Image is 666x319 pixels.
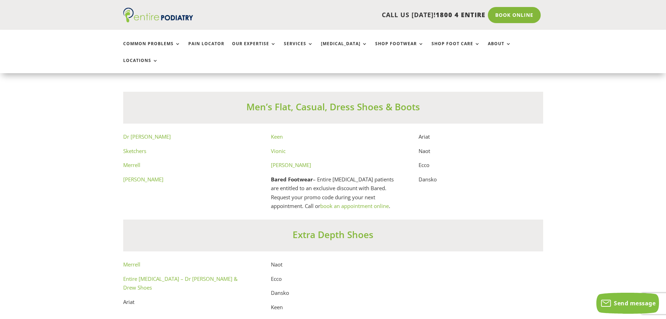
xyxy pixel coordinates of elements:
[220,11,485,20] p: CALL US [DATE]!
[271,176,313,183] strong: Bared Footwear
[284,41,313,56] a: Services
[419,161,543,175] p: Ecco
[123,17,193,24] a: Entire Podiatry
[232,41,276,56] a: Our Expertise
[320,202,389,209] a: book an appointment online
[123,100,543,117] h3: Men’s Flat, Casual, Dress Shoes & Boots
[488,7,541,23] a: Book Online
[419,132,543,147] p: Ariat
[436,11,485,19] span: 1800 4 ENTIRE
[271,161,311,168] a: [PERSON_NAME]
[123,298,248,307] p: Ariat
[614,299,656,307] span: Send message
[271,275,395,289] p: Ecco
[271,303,395,312] p: Keen
[596,293,659,314] button: Send message
[123,161,140,168] a: Merrell
[123,58,158,73] a: Locations
[123,41,181,56] a: Common Problems
[271,133,283,140] a: Keen
[271,289,395,303] p: Dansko
[321,41,367,56] a: [MEDICAL_DATA]
[123,176,163,183] a: [PERSON_NAME]
[419,175,543,184] p: Dansko
[188,41,224,56] a: Pain Locator
[488,41,511,56] a: About
[271,147,286,154] a: Vionic
[123,8,193,22] img: logo (1)
[123,147,146,154] a: Sketchers
[271,260,395,275] p: Naot
[123,228,543,244] h3: Extra Depth Shoes
[419,147,543,161] p: Naot
[123,261,140,268] a: Merrell
[123,275,238,291] a: Entire [MEDICAL_DATA] – Dr [PERSON_NAME] & Drew Shoes
[432,41,480,56] a: Shop Foot Care
[123,133,171,140] a: Dr [PERSON_NAME]
[271,175,395,211] p: – Entire [MEDICAL_DATA] patients are entitled to an exclusive discount with Bared. Request your p...
[375,41,424,56] a: Shop Footwear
